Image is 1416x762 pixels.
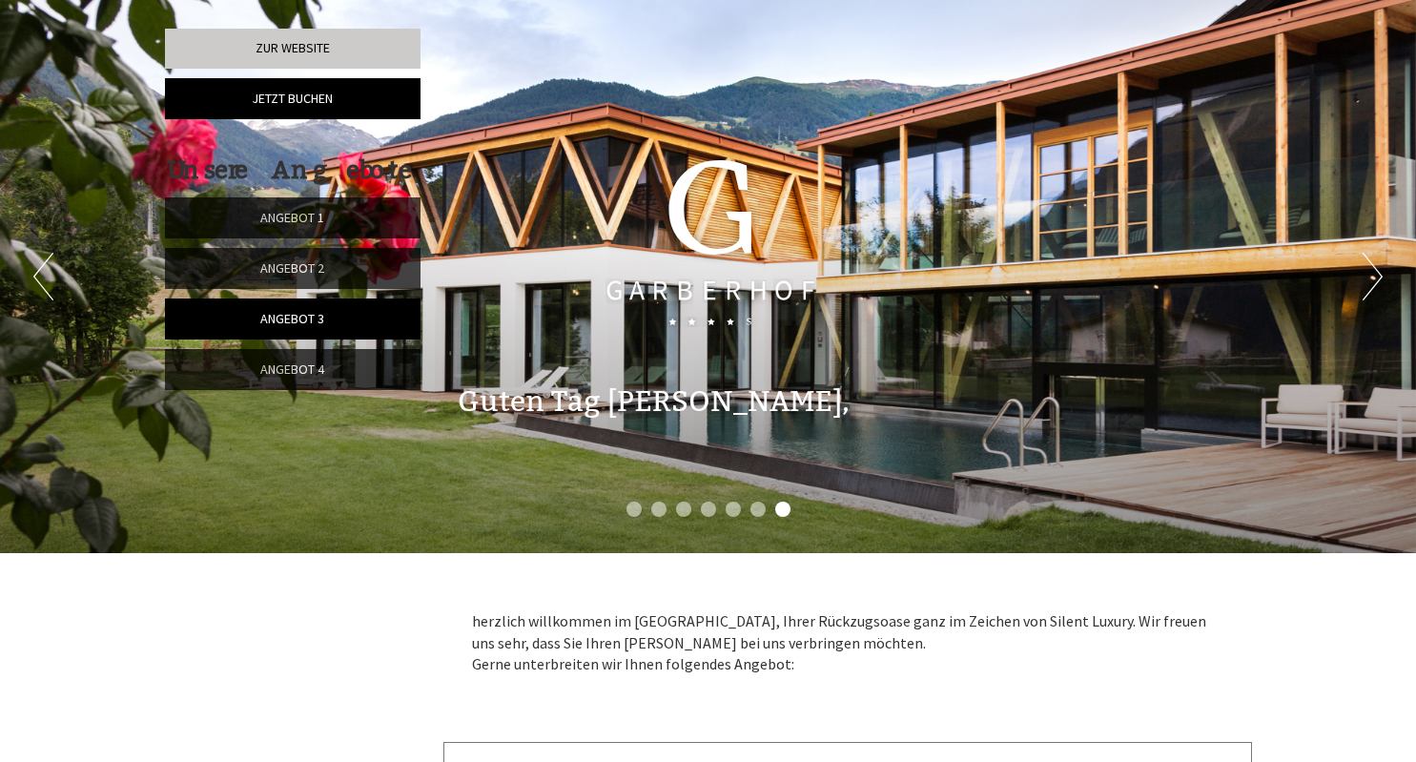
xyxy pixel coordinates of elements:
[260,209,324,226] span: Angebot 1
[472,610,1223,676] p: herzlich willkommen im [GEOGRAPHIC_DATA], Ihrer Rückzugsoase ganz im Zeichen von Silent Luxury. W...
[458,386,850,418] h1: Guten Tag [PERSON_NAME],
[165,153,415,188] div: Unsere Angebote
[33,253,53,300] button: Previous
[165,29,421,69] a: Zur Website
[1363,253,1383,300] button: Next
[260,259,324,277] span: Angebot 2
[260,310,324,327] span: Angebot 3
[165,78,421,119] a: Jetzt buchen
